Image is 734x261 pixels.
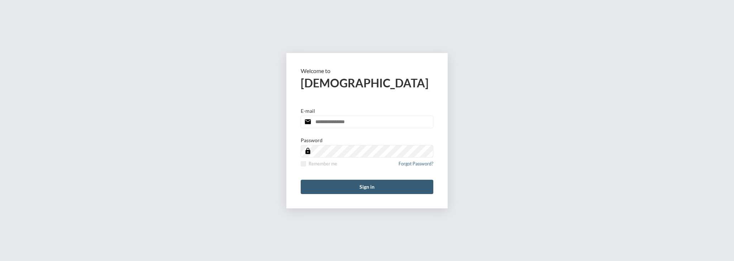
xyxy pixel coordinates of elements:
label: Remember me [301,161,337,166]
p: Password [301,137,323,143]
a: Forgot Password? [399,161,433,171]
button: Sign in [301,180,433,194]
h2: [DEMOGRAPHIC_DATA] [301,76,433,90]
p: E-mail [301,108,315,114]
p: Welcome to [301,67,433,74]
